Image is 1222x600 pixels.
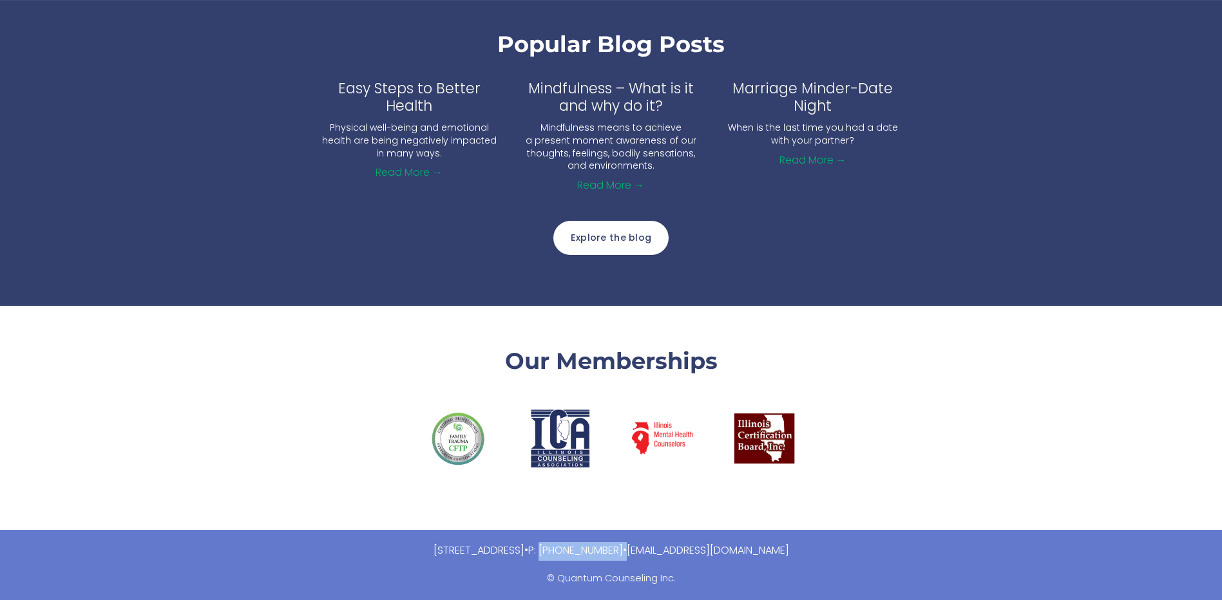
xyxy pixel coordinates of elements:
a: Read More → [321,167,497,180]
a: IMHCA.png [622,398,703,479]
a: Read More → [725,155,901,167]
a: Explore the blog [553,221,669,255]
p: When is the last time you had a date with your partner? [725,122,901,147]
p: • • [225,542,998,561]
a: IAODAPCA.png [724,398,805,479]
a: [STREET_ADDRESS] [434,542,524,561]
a: Easy Steps to Better Health [338,78,481,119]
p: © Quantum Counseling Inc. [225,571,998,588]
h3: Our Memberships [418,346,805,377]
a: Marriage Minder-Date Night [732,78,893,119]
a: P: [PHONE_NUMBER] [528,542,623,561]
a: Illinois Counseling Association.png [520,398,600,479]
a: CFTP.png [418,398,499,479]
h3: Popular Blog Posts [321,30,901,60]
p: Mindfulness means to achieve a present moment awareness of our thoughts, feelings, bodily sensati... [523,122,699,173]
a: [EMAIL_ADDRESS][DOMAIN_NAME] [627,542,789,561]
p: Physical well-being and emotional health are being negatively impacted in many ways. [321,122,497,160]
a: Read More → [523,180,699,192]
a: Mindfulness – What is it and why do it? [528,78,694,119]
